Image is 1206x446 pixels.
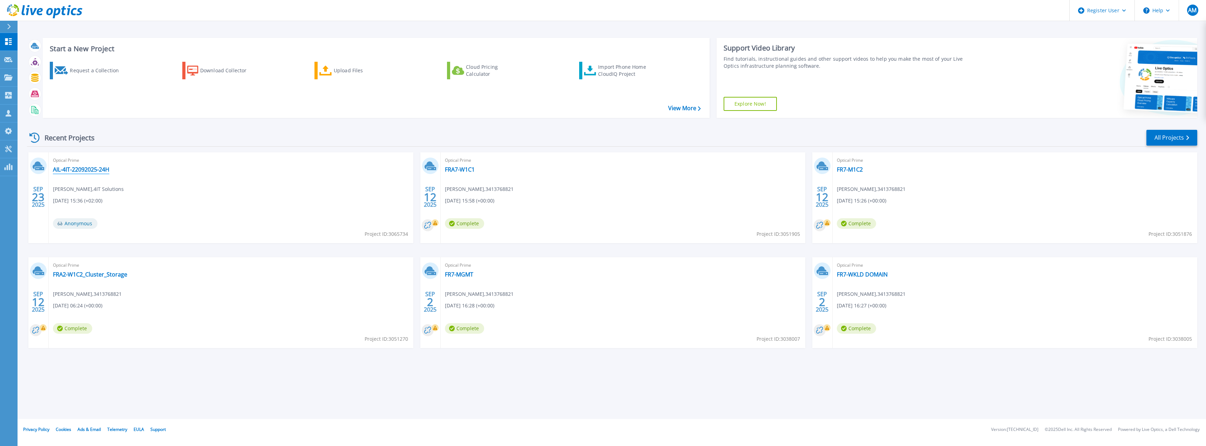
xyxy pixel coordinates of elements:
span: [DATE] 16:28 (+00:00) [445,302,494,309]
a: Request a Collection [50,62,128,79]
span: [DATE] 16:27 (+00:00) [837,302,886,309]
span: 2 [819,299,825,305]
span: Project ID: 3065734 [365,230,408,238]
span: [PERSON_NAME] , 3413768821 [445,185,514,193]
div: SEP 2025 [32,289,45,315]
div: SEP 2025 [32,184,45,210]
div: SEP 2025 [815,184,829,210]
div: Download Collector [200,64,256,78]
span: Complete [53,323,92,334]
a: Upload Files [314,62,393,79]
a: FRA2-W1C2_Cluster_Storage [53,271,127,278]
span: [PERSON_NAME] , 3413768821 [53,290,122,298]
a: View More [668,105,701,112]
a: AIL-4IT-22092025-24H [53,166,109,173]
span: Anonymous [53,218,97,229]
li: © 2025 Dell Inc. All Rights Reserved [1045,427,1112,432]
div: Support Video Library [724,44,975,53]
span: Complete [837,323,876,334]
a: All Projects [1146,130,1197,146]
a: FR7-M1C2 [837,166,863,173]
span: AM [1188,7,1197,13]
a: Privacy Policy [23,426,49,432]
span: Optical Prime [445,261,801,269]
span: Project ID: 3051876 [1149,230,1192,238]
span: Complete [837,218,876,229]
a: Cloud Pricing Calculator [447,62,525,79]
a: Download Collector [182,62,260,79]
div: Recent Projects [27,129,104,146]
span: [DATE] 06:24 (+00:00) [53,302,102,309]
span: 12 [32,299,45,305]
span: [PERSON_NAME] , 3413768821 [837,185,906,193]
span: Project ID: 3051270 [365,335,408,343]
li: Version: [TECHNICAL_ID] [991,427,1038,432]
a: Telemetry [107,426,127,432]
h3: Start a New Project [50,45,700,53]
div: SEP 2025 [424,184,437,210]
div: SEP 2025 [424,289,437,315]
span: 23 [32,194,45,200]
a: Cookies [56,426,71,432]
div: SEP 2025 [815,289,829,315]
a: Explore Now! [724,97,777,111]
div: Find tutorials, instructional guides and other support videos to help you make the most of your L... [724,55,975,69]
span: [DATE] 15:26 (+00:00) [837,197,886,205]
span: [DATE] 15:36 (+02:00) [53,197,102,205]
li: Powered by Live Optics, a Dell Technology [1118,427,1200,432]
span: 2 [427,299,433,305]
div: Upload Files [334,64,390,78]
span: Optical Prime [837,157,1193,164]
span: Complete [445,323,484,334]
span: Optical Prime [445,157,801,164]
div: Import Phone Home CloudIQ Project [598,64,653,78]
a: FR7-WKLD DOMAIN [837,271,888,278]
span: Project ID: 3038007 [757,335,800,343]
a: FRA7-W1C1 [445,166,475,173]
a: Ads & Email [77,426,101,432]
a: EULA [134,426,144,432]
span: Complete [445,218,484,229]
span: [PERSON_NAME] , 3413768821 [445,290,514,298]
span: 12 [816,194,828,200]
span: Optical Prime [53,261,409,269]
div: Request a Collection [70,64,126,78]
span: Optical Prime [837,261,1193,269]
span: Project ID: 3038005 [1149,335,1192,343]
span: [DATE] 15:58 (+00:00) [445,197,494,205]
span: 12 [424,194,436,200]
span: [PERSON_NAME] , 4IT Solutions [53,185,124,193]
div: Cloud Pricing Calculator [466,64,522,78]
span: [PERSON_NAME] , 3413768821 [837,290,906,298]
span: Optical Prime [53,157,409,164]
span: Project ID: 3051905 [757,230,800,238]
a: FR7-MGMT [445,271,473,278]
a: Support [150,426,166,432]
